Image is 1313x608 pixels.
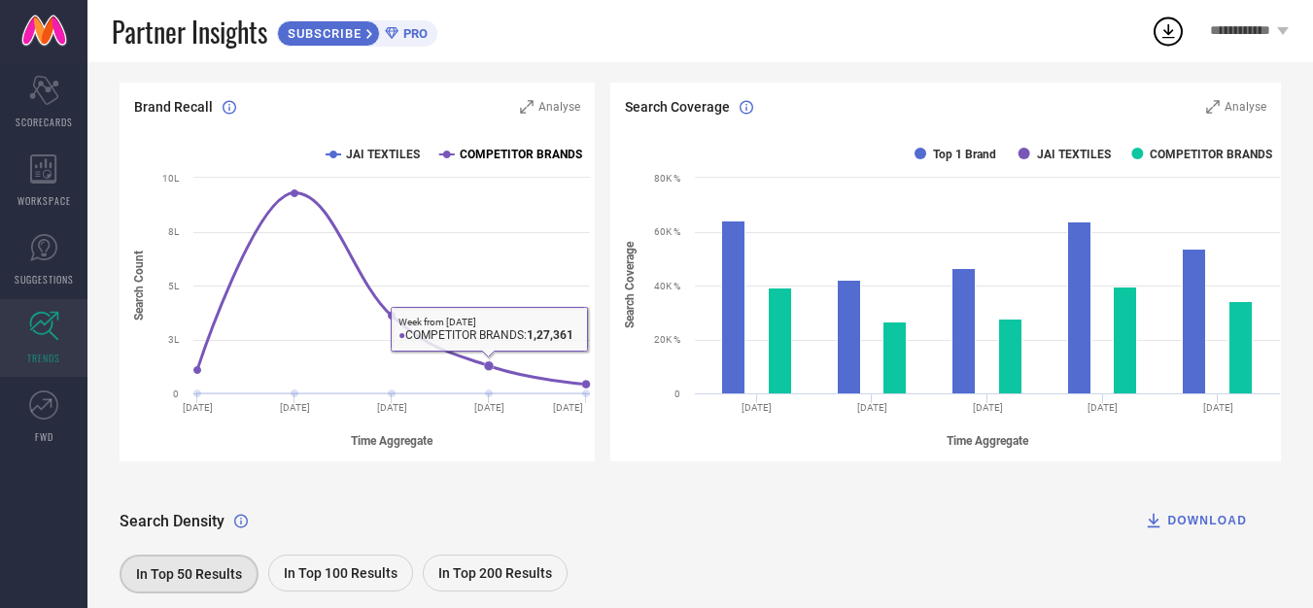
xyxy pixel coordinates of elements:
[398,26,428,41] span: PRO
[168,226,180,237] text: 8L
[183,402,213,413] text: [DATE]
[112,12,267,51] span: Partner Insights
[1120,501,1271,540] button: DOWNLOAD
[1036,148,1110,161] text: JAI TEXTILES
[173,388,179,399] text: 0
[972,402,1002,413] text: [DATE]
[438,565,552,581] span: In Top 200 Results
[1144,511,1247,530] div: DOWNLOAD
[1150,148,1272,161] text: COMPETITOR BRANDS
[460,148,582,161] text: COMPETITOR BRANDS
[1202,402,1232,413] text: [DATE]
[742,402,772,413] text: [DATE]
[538,100,580,114] span: Analyse
[654,173,680,184] text: 80K %
[277,16,437,47] a: SUBSCRIBEPRO
[35,429,53,444] span: FWD
[280,402,310,413] text: [DATE]
[168,281,180,291] text: 5L
[1088,402,1118,413] text: [DATE]
[162,173,180,184] text: 10L
[474,402,504,413] text: [DATE]
[346,148,420,161] text: JAI TEXTILES
[16,115,73,129] span: SCORECARDS
[520,100,534,114] svg: Zoom
[1225,100,1266,114] span: Analyse
[278,26,366,41] span: SUBSCRIBE
[933,148,996,161] text: Top 1 Brand
[623,242,637,329] tspan: Search Coverage
[674,388,680,399] text: 0
[654,226,680,237] text: 60K %
[625,99,730,115] span: Search Coverage
[947,434,1029,448] tspan: Time Aggregate
[1151,14,1186,49] div: Open download list
[120,512,225,530] span: Search Density
[17,193,71,208] span: WORKSPACE
[857,402,887,413] text: [DATE]
[284,565,397,581] span: In Top 100 Results
[1206,100,1220,114] svg: Zoom
[553,402,583,413] text: [DATE]
[15,272,74,287] span: SUGGESTIONS
[134,99,213,115] span: Brand Recall
[377,402,407,413] text: [DATE]
[136,566,242,582] span: In Top 50 Results
[27,351,60,365] span: TRENDS
[351,434,433,448] tspan: Time Aggregate
[654,334,680,345] text: 20K %
[654,281,680,291] text: 40K %
[132,251,146,321] tspan: Search Count
[168,334,180,345] text: 3L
